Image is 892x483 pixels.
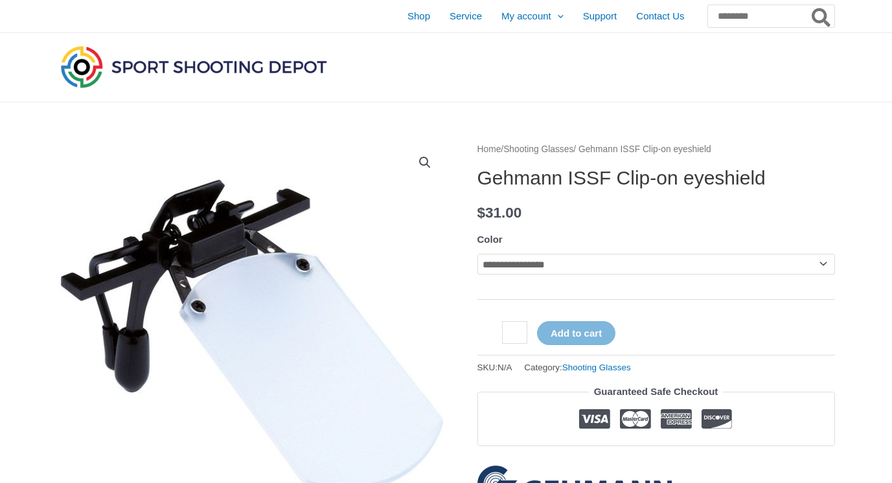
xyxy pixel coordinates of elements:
[502,321,527,344] input: Product quantity
[58,43,330,91] img: Sport Shooting Depot
[537,321,615,345] button: Add to cart
[503,144,573,154] a: Shooting Glasses
[589,383,724,401] legend: Guaranteed Safe Checkout
[413,151,437,174] a: View full-screen image gallery
[477,205,486,221] span: $
[477,359,512,376] span: SKU:
[477,141,835,158] nav: Breadcrumb
[477,205,522,221] bdi: 31.00
[477,166,835,190] h1: Gehmann ISSF Clip-on eyeshield
[477,144,501,154] a: Home
[524,359,630,376] span: Category:
[809,5,834,27] button: Search
[562,363,631,372] a: Shooting Glasses
[477,234,503,245] label: Color
[497,363,512,372] span: N/A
